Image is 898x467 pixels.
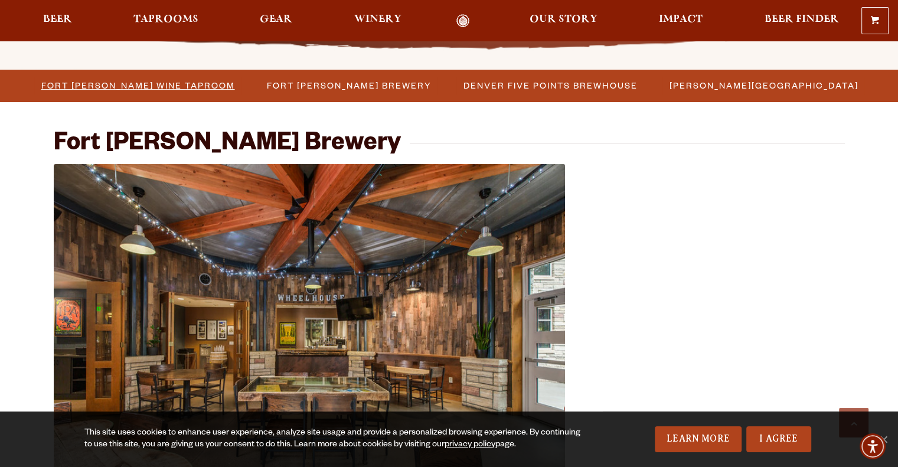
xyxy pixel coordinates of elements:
div: Accessibility Menu [860,433,886,459]
span: Gear [260,15,292,24]
span: Beer Finder [764,15,838,24]
span: Impact [659,15,703,24]
a: Beer Finder [756,14,846,28]
a: Gear [252,14,300,28]
span: Beer [43,15,72,24]
a: [PERSON_NAME][GEOGRAPHIC_DATA] [662,77,864,94]
div: This site uses cookies to enhance user experience, analyze site usage and provide a personalized ... [84,427,588,451]
a: Fort [PERSON_NAME] Wine Taproom [34,77,241,94]
a: Learn More [655,426,742,452]
a: Denver Five Points Brewhouse [456,77,644,94]
a: Odell Home [441,14,485,28]
span: Our Story [530,15,597,24]
span: Fort [PERSON_NAME] Wine Taproom [41,77,235,94]
a: Taprooms [126,14,206,28]
span: Denver Five Points Brewhouse [463,77,638,94]
a: Our Story [522,14,605,28]
a: privacy policy [445,440,495,450]
span: [PERSON_NAME][GEOGRAPHIC_DATA] [670,77,858,94]
a: Fort [PERSON_NAME] Brewery [260,77,437,94]
a: Scroll to top [839,408,868,437]
a: I Agree [746,426,811,452]
a: Impact [651,14,710,28]
a: Beer [35,14,80,28]
span: Taprooms [133,15,198,24]
h2: Fort [PERSON_NAME] Brewery [54,131,401,159]
a: Winery [347,14,409,28]
span: Fort [PERSON_NAME] Brewery [267,77,432,94]
span: Winery [354,15,401,24]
